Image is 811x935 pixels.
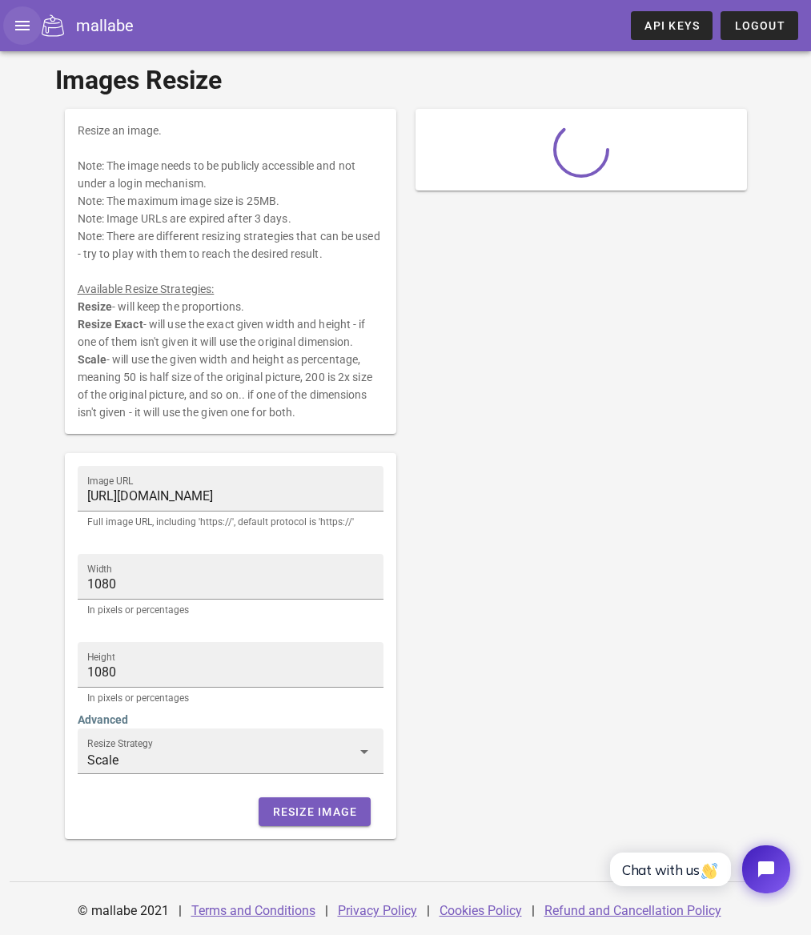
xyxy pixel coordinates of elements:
a: Terms and Conditions [191,903,315,918]
b: Resize Exact [78,318,143,331]
b: Scale [78,353,107,366]
a: Cookies Policy [440,903,522,918]
h1: Images Resize [55,61,757,99]
div: | [532,892,535,930]
label: Resize Strategy [87,738,153,750]
div: | [427,892,430,930]
button: Resize Image [259,797,370,826]
u: Available Resize Strategies: [78,283,215,295]
iframe: Tidio Chat [592,832,804,907]
a: Refund and Cancellation Policy [544,903,721,918]
label: Image URL [87,476,134,488]
div: | [179,892,182,930]
b: Resize [78,300,113,313]
h4: Advanced [78,711,383,728]
button: Logout [721,11,798,40]
a: API Keys [631,11,713,40]
div: mallabe [76,14,134,38]
div: In pixels or percentages [87,605,374,615]
span: Logout [733,19,785,32]
a: Privacy Policy [338,903,417,918]
div: | [325,892,328,930]
label: Height [87,652,115,664]
span: API Keys [644,19,700,32]
div: Full image URL, including 'https://', default protocol is 'https://' [87,517,374,527]
div: Resize an image. Note: The image needs to be publicly accessible and not under a login mechanism.... [65,109,396,434]
div: © mallabe 2021 [68,892,179,930]
label: Width [87,564,112,576]
span: Resize Image [271,805,357,818]
div: In pixels or percentages [87,693,374,703]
